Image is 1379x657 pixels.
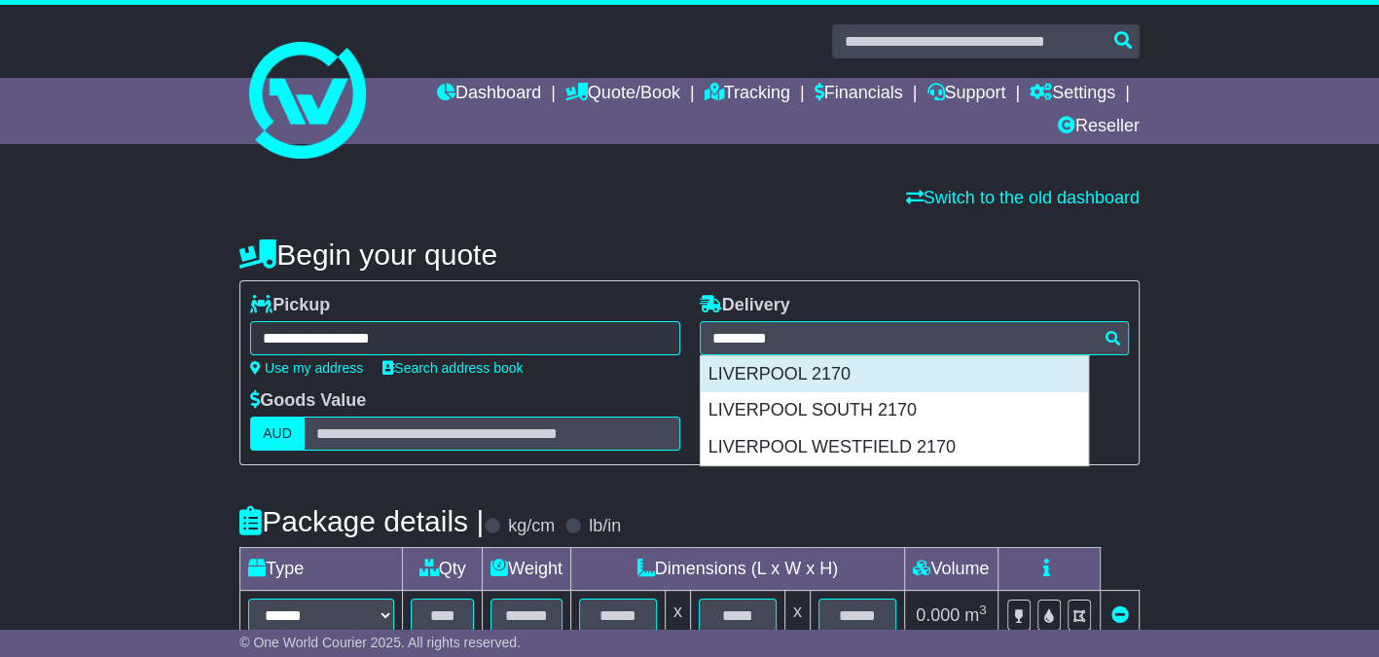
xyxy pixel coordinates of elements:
div: LIVERPOOL SOUTH 2170 [701,392,1088,429]
a: Tracking [705,78,790,111]
typeahead: Please provide city [700,321,1129,355]
a: Support [926,78,1005,111]
td: Dimensions (L x W x H) [570,548,904,591]
td: Type [240,548,403,591]
td: x [784,591,810,641]
a: Remove this item [1110,605,1128,625]
td: Weight [483,548,571,591]
td: Qty [403,548,483,591]
a: Dashboard [437,78,541,111]
label: kg/cm [508,516,555,537]
div: LIVERPOOL WESTFIELD 2170 [701,429,1088,466]
label: lb/in [589,516,621,537]
span: 0.000 [916,605,960,625]
label: Goods Value [250,390,366,412]
h4: Package details | [239,505,484,537]
h4: Begin your quote [239,238,1140,271]
div: LIVERPOOL 2170 [701,356,1088,393]
a: Search address book [382,360,523,376]
label: Delivery [700,295,790,316]
label: Pickup [250,295,330,316]
a: Settings [1030,78,1115,111]
td: x [665,591,690,641]
a: Use my address [250,360,363,376]
a: Financials [815,78,903,111]
sup: 3 [979,602,987,617]
span: © One World Courier 2025. All rights reserved. [239,635,521,650]
label: AUD [250,417,305,451]
td: Volume [904,548,998,591]
a: Reseller [1058,111,1140,144]
a: Quote/Book [565,78,680,111]
span: m [964,605,987,625]
a: Switch to the old dashboard [906,188,1140,207]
